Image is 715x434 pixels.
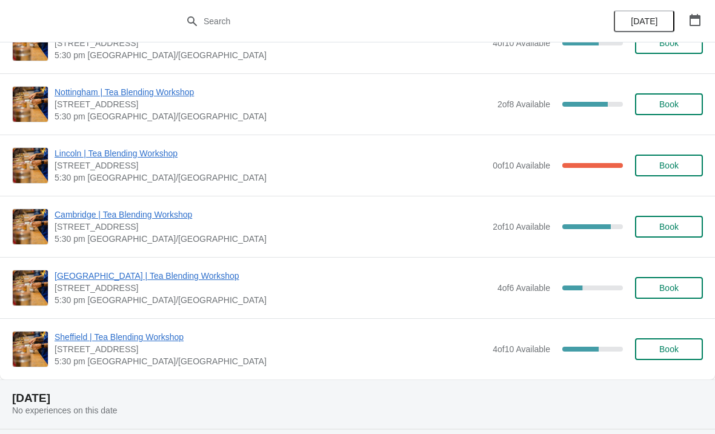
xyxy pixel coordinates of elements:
h2: [DATE] [12,392,703,404]
span: [STREET_ADDRESS] [55,98,491,110]
span: 5:30 pm [GEOGRAPHIC_DATA]/[GEOGRAPHIC_DATA] [55,294,491,306]
span: No experiences on this date [12,406,118,415]
span: [DATE] [631,16,657,26]
input: Search [203,10,536,32]
button: Book [635,155,703,176]
span: 2 of 8 Available [497,99,550,109]
img: Sheffield | Tea Blending Workshop | 76 - 78 Pinstone Street, Sheffield, S1 2HP | 5:30 pm Europe/L... [13,332,48,367]
span: 4 of 10 Available [493,38,550,48]
img: Cambridge | Tea Blending Workshop | 8-9 Green Street, Cambridge, CB2 3JU | 5:30 pm Europe/London [13,209,48,244]
span: Cambridge | Tea Blending Workshop [55,209,487,221]
button: Book [635,93,703,115]
span: Book [659,99,679,109]
span: [STREET_ADDRESS] [55,221,487,233]
span: 4 of 10 Available [493,344,550,354]
span: Nottingham | Tea Blending Workshop [55,86,491,98]
button: [DATE] [614,10,674,32]
span: 5:30 pm [GEOGRAPHIC_DATA]/[GEOGRAPHIC_DATA] [55,355,487,367]
span: [GEOGRAPHIC_DATA] | Tea Blending Workshop [55,270,491,282]
span: [STREET_ADDRESS] [55,37,487,49]
button: Book [635,32,703,54]
span: Lincoln | Tea Blending Workshop [55,147,487,159]
span: [STREET_ADDRESS] [55,343,487,355]
span: [STREET_ADDRESS] [55,282,491,294]
button: Book [635,338,703,360]
img: Nottingham | Tea Blending Workshop | 24 Bridlesmith Gate, Nottingham NG1 2GQ, UK | 5:30 pm Europe... [13,87,48,122]
img: Lincoln | Tea Blending Workshop | 30 Sincil Street, Lincoln, LN5 7ET | 5:30 pm Europe/London [13,148,48,183]
span: 5:30 pm [GEOGRAPHIC_DATA]/[GEOGRAPHIC_DATA] [55,172,487,184]
span: Book [659,283,679,293]
button: Book [635,216,703,238]
span: 0 of 10 Available [493,161,550,170]
span: Sheffield | Tea Blending Workshop [55,331,487,343]
span: 2 of 10 Available [493,222,550,232]
span: 5:30 pm [GEOGRAPHIC_DATA]/[GEOGRAPHIC_DATA] [55,49,487,61]
button: Book [635,277,703,299]
img: London Covent Garden | Tea Blending Workshop | 11 Monmouth St, London, WC2H 9DA | 5:30 pm Europe/... [13,270,48,305]
span: 4 of 6 Available [497,283,550,293]
span: 5:30 pm [GEOGRAPHIC_DATA]/[GEOGRAPHIC_DATA] [55,233,487,245]
img: London Portobello | Tea Blending Workshop | 158 Portobello Rd, London W11 2EB, UK | 5:30 pm Europ... [13,25,48,61]
span: Book [659,222,679,232]
span: Book [659,38,679,48]
span: 5:30 pm [GEOGRAPHIC_DATA]/[GEOGRAPHIC_DATA] [55,110,491,122]
span: [STREET_ADDRESS] [55,159,487,172]
span: Book [659,344,679,354]
span: Book [659,161,679,170]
